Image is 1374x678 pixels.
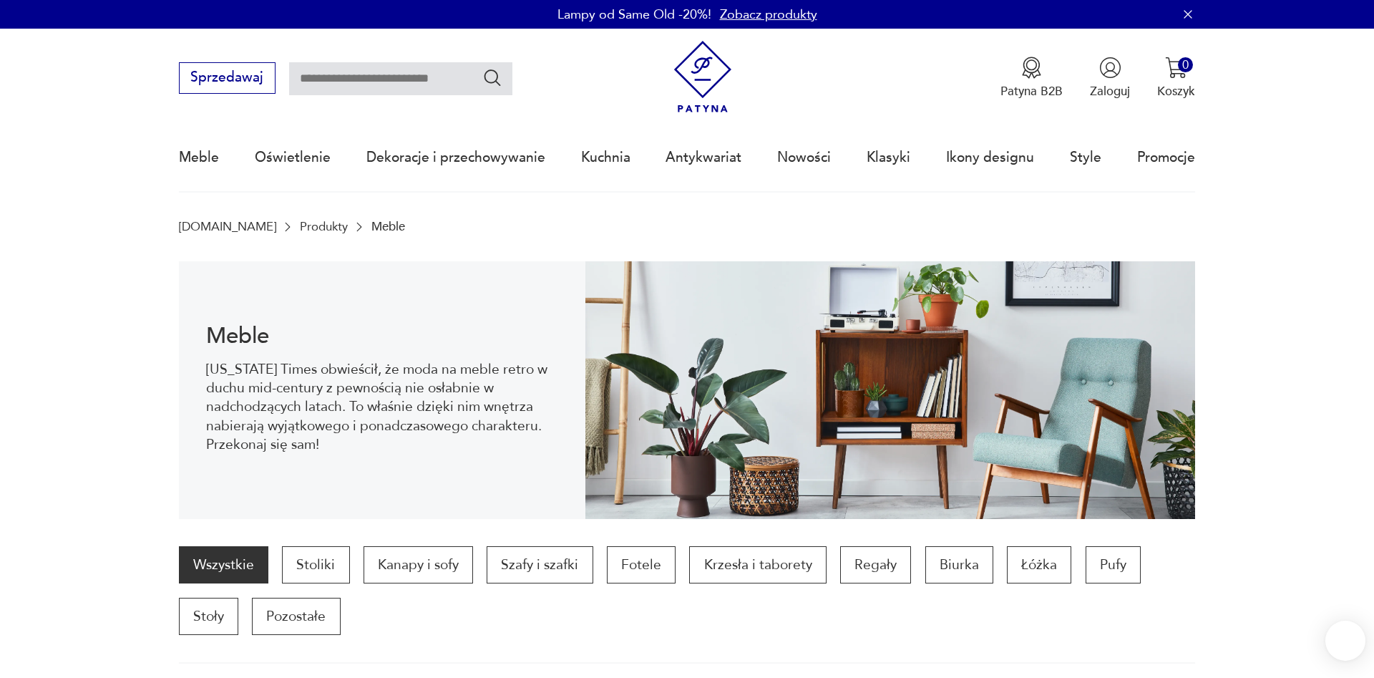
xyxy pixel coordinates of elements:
[1090,83,1130,100] p: Zaloguj
[1137,125,1195,190] a: Promocje
[1000,57,1063,100] button: Patyna B2B
[282,546,349,583] a: Stoliki
[179,546,268,583] a: Wszystkie
[557,6,711,24] p: Lampy od Same Old -20%!
[179,62,276,94] button: Sprzedawaj
[179,125,219,190] a: Meble
[255,125,331,190] a: Oświetlenie
[179,73,276,84] a: Sprzedawaj
[364,546,473,583] a: Kanapy i sofy
[1007,546,1071,583] a: Łóżka
[946,125,1034,190] a: Ikony designu
[720,6,817,24] a: Zobacz produkty
[777,125,831,190] a: Nowości
[1165,57,1187,79] img: Ikona koszyka
[1000,57,1063,100] a: Ikona medaluPatyna B2B
[179,598,238,635] a: Stoły
[482,67,503,88] button: Szukaj
[840,546,911,583] a: Regały
[487,546,593,583] a: Szafy i szafki
[206,326,558,347] h1: Meble
[1070,125,1101,190] a: Style
[585,261,1195,519] img: Meble
[607,546,676,583] a: Fotele
[1000,83,1063,100] p: Patyna B2B
[667,41,739,113] img: Patyna - sklep z meblami i dekoracjami vintage
[206,360,558,455] p: [US_STATE] Times obwieścił, że moda na meble retro w duchu mid-century z pewnością nie osłabnie w...
[689,546,826,583] a: Krzesła i taborety
[252,598,340,635] a: Pozostałe
[1157,57,1195,100] button: 0Koszyk
[925,546,993,583] a: Biurka
[179,220,276,233] a: [DOMAIN_NAME]
[300,220,348,233] a: Produkty
[1178,57,1193,72] div: 0
[867,125,910,190] a: Klasyki
[1086,546,1141,583] a: Pufy
[581,125,630,190] a: Kuchnia
[371,220,405,233] p: Meble
[1157,83,1195,100] p: Koszyk
[366,125,545,190] a: Dekoracje i przechowywanie
[1325,621,1365,661] iframe: Smartsupp widget button
[1020,57,1043,79] img: Ikona medalu
[1099,57,1121,79] img: Ikonka użytkownika
[1090,57,1130,100] button: Zaloguj
[666,125,741,190] a: Antykwariat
